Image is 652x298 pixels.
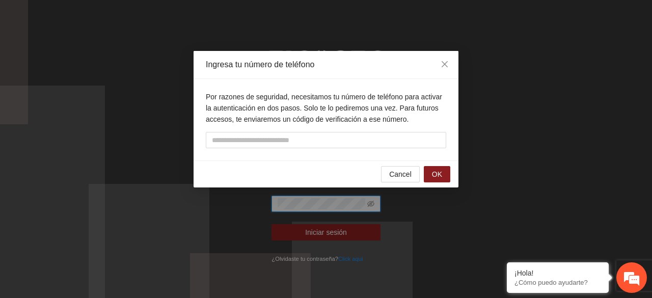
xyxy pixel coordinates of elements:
[432,169,442,180] span: OK
[431,51,458,78] button: Close
[424,166,450,182] button: OK
[206,91,446,125] p: Por razones de seguridad, necesitamos tu número de teléfono para activar la autenticación en dos ...
[206,59,446,70] div: Ingresa tu número de teléfono
[381,166,420,182] button: Cancel
[389,169,412,180] span: Cancel
[514,269,601,277] div: ¡Hola!
[441,60,449,68] span: close
[514,279,601,286] p: ¿Cómo puedo ayudarte?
